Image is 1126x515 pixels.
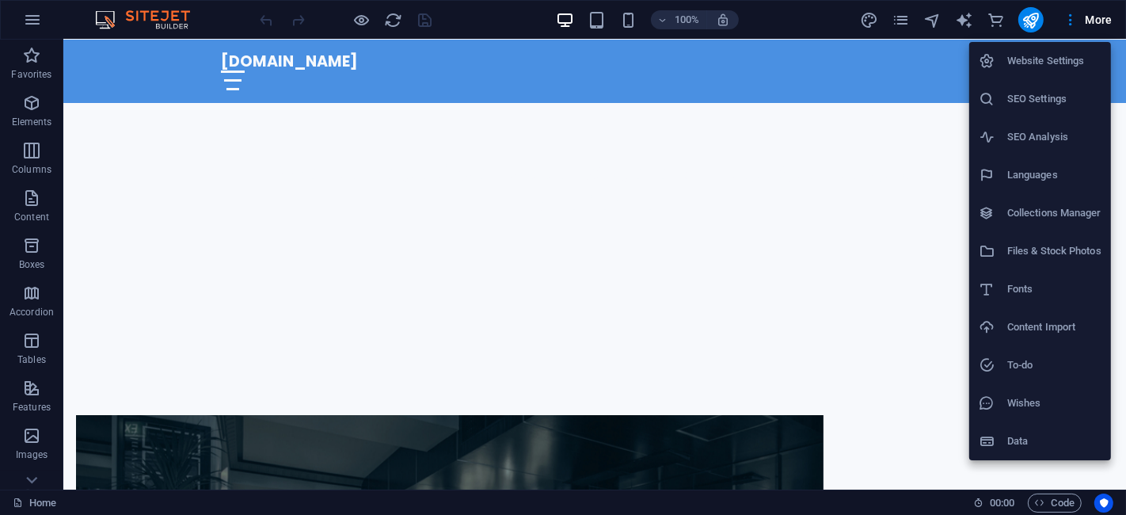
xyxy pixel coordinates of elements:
h6: Files & Stock Photos [1007,242,1101,261]
h6: Wishes [1007,394,1101,413]
h6: Data [1007,432,1101,451]
h6: Content Import [1007,318,1101,337]
h6: To-do [1007,356,1101,375]
h6: Website Settings [1007,51,1101,71]
h6: SEO Analysis [1007,128,1101,147]
h6: SEO Settings [1007,90,1101,109]
h6: Collections Manager [1007,204,1101,223]
h6: Fonts [1007,280,1101,299]
h6: Languages [1007,166,1101,185]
